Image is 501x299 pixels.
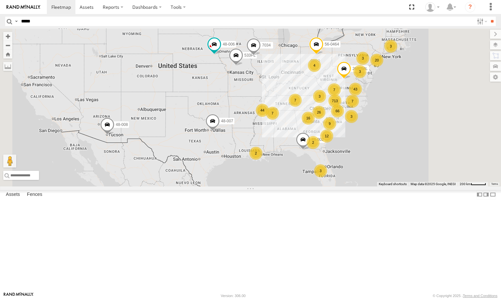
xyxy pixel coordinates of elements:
[313,90,326,103] div: 3
[384,40,397,53] div: 3
[244,53,256,58] span: 533PL
[356,52,369,65] div: 3
[302,112,315,125] div: 16
[3,155,16,168] button: Drag Pegman onto the map to open Street View
[320,129,333,143] div: 12
[323,117,336,130] div: 9
[353,65,366,78] div: 3
[266,107,279,120] div: 7
[349,83,362,96] div: 43
[411,182,456,186] span: Map data ©2025 Google, INEGI
[328,83,341,96] div: 7
[483,190,489,199] label: Dock Summary Table to the Right
[491,183,498,185] a: Terms (opens in new tab)
[463,294,497,298] a: Terms and Conditions
[345,110,358,123] div: 3
[460,182,471,186] span: 200 km
[352,66,368,71] span: 269058L
[458,182,488,186] button: Map Scale: 200 km per 43 pixels
[328,94,341,107] div: 713
[4,292,33,299] a: Visit our Website
[370,54,383,67] div: 20
[423,2,442,12] div: Kevin McGiveron
[14,17,19,26] label: Search Query
[116,122,128,127] span: 48-008
[289,94,302,107] div: 7
[221,119,233,123] span: 48-007
[249,147,262,160] div: 2
[221,294,245,298] div: Version: 306.00
[24,190,46,199] label: Fences
[476,190,483,199] label: Dock Summary Table to the Left
[312,106,325,119] div: 26
[3,32,12,41] button: Zoom in
[465,2,475,12] i: ?
[308,59,321,72] div: 4
[3,50,12,59] button: Zoom Home
[256,104,269,117] div: 44
[3,41,12,50] button: Zoom out
[490,73,501,82] label: Map Settings
[314,164,327,177] div: 3
[262,43,270,48] span: 7034
[331,104,344,117] div: 66
[3,62,12,71] label: Measure
[222,42,234,47] span: 48-006
[324,42,339,47] span: 56-0464
[7,5,40,9] img: rand-logo.svg
[346,95,359,108] div: 7
[474,17,488,26] label: Search Filter Options
[433,294,497,298] div: © Copyright 2025 -
[379,182,407,186] button: Keyboard shortcuts
[490,190,496,199] label: Hide Summary Table
[3,190,23,199] label: Assets
[307,136,320,149] div: 2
